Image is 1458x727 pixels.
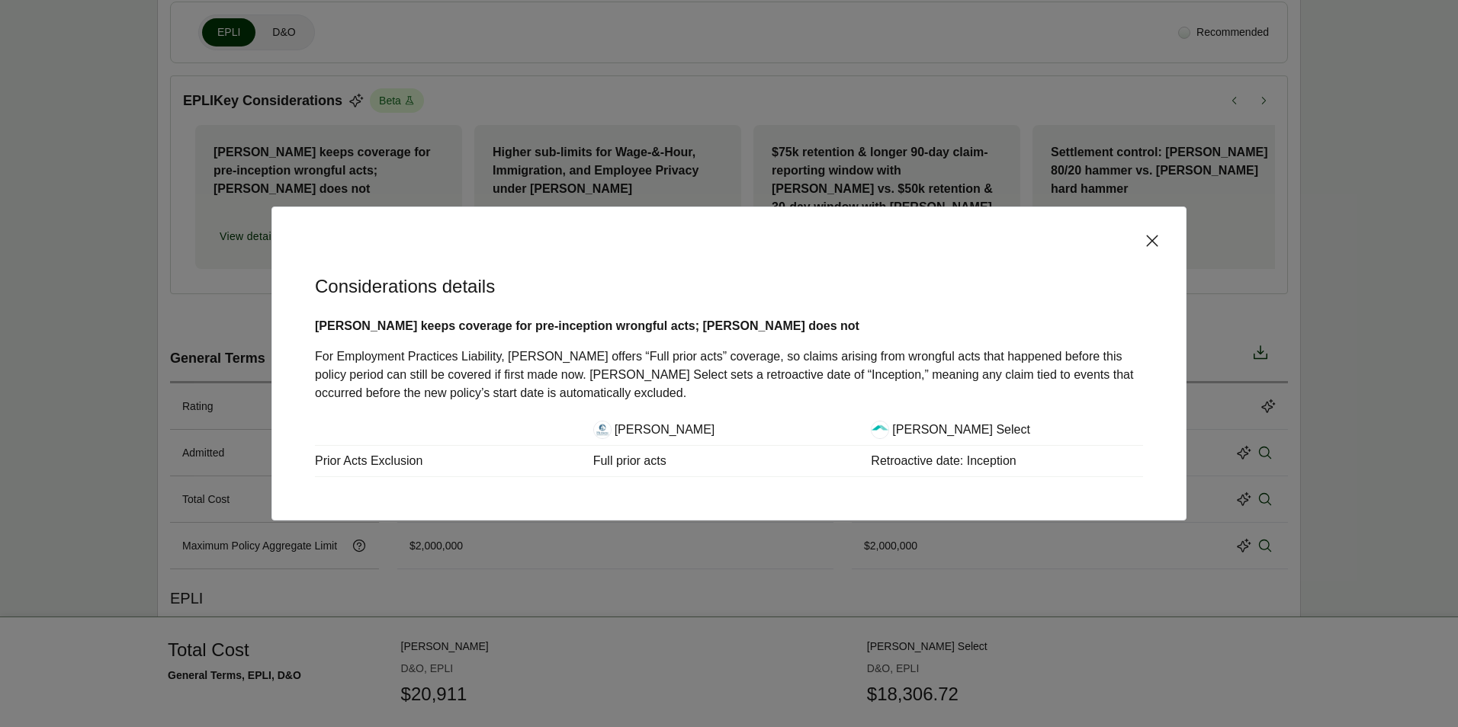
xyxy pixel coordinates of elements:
[315,347,1143,402] p: For Employment Practices Liability, [PERSON_NAME] offers “Full prior acts” coverage, so claims ar...
[593,421,612,439] img: Carrier logo
[871,421,889,439] img: Carrier logo
[593,452,666,470] div: Full prior acts
[315,452,587,470] div: Prior Acts Exclusion
[297,250,1161,298] h5: Considerations details
[871,452,1016,470] div: Retroactive date: Inception
[315,317,1143,335] p: [PERSON_NAME] keeps coverage for pre-inception wrongful acts; [PERSON_NAME] does not
[892,421,1030,439] p: [PERSON_NAME] Select
[615,421,715,439] p: [PERSON_NAME]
